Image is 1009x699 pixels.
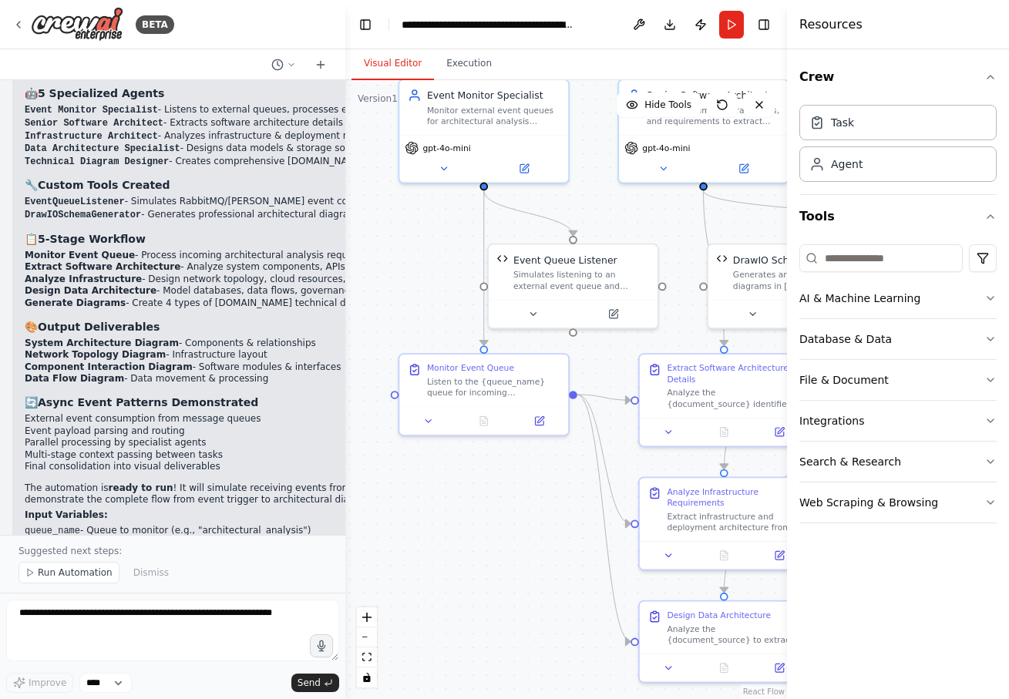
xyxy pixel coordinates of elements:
button: fit view [357,647,377,667]
button: zoom out [357,627,377,647]
g: Edge from dfd621a0-5492-4f34-84a3-8202d1ea24af to 95ca9dfc-ac8e-4339-bdec-35cbb3f7fb1d [697,190,732,345]
span: Hide Tools [644,99,691,111]
li: - Creates comprehensive [DOMAIN_NAME] diagrams [25,156,508,169]
li: - Listens to external queues, processes events, routes work [25,104,508,117]
button: Open in side panel [486,160,563,176]
button: Open in side panel [574,306,652,322]
li: - Analyzes infrastructure & deployment requirements [25,130,508,143]
strong: 5 Specialized Agents [38,87,164,99]
strong: Custom Tools Created [38,179,170,191]
button: Open in side panel [756,660,803,676]
li: - Data movement & processing [25,373,508,385]
code: Technical Diagram Designer [25,156,169,167]
li: - Create 4 types of [DOMAIN_NAME] technical diagrams [25,297,508,310]
img: Event Queue Listener [497,253,508,264]
button: zoom in [357,607,377,627]
li: Event payload parsing and routing [25,425,508,438]
div: Extract infrastructure and deployment architecture from the {document_source} focusing on network... [667,511,800,533]
li: Multi-stage context passing between tasks [25,449,508,462]
div: Analyze documents, transcripts, and requirements to extract detailed software architecture inform... [647,105,780,126]
strong: 5-Stage Workflow [38,233,146,245]
div: Senior Software ArchitectAnalyze documents, transcripts, and requirements to extract detailed sof... [617,79,789,183]
div: Event Monitor Specialist [427,89,560,102]
button: Tools [799,195,997,238]
img: DrawIO Schema Generator [716,253,727,264]
strong: ready to run [109,482,173,493]
li: - Design network topology, cloud resources, scaling [25,274,508,286]
strong: Extract Software Architecture [25,261,180,272]
button: Integrations [799,401,997,441]
span: gpt-4o-mini [423,143,471,153]
li: Parallel processing by specialist agents [25,437,508,449]
strong: Analyze Infrastructure [25,274,142,284]
div: Generates architectural diagrams in [DOMAIN_NAME] XML format based on schema type and architectur... [733,270,869,291]
button: Send [291,674,339,692]
button: Search & Research [799,442,997,482]
button: No output available [455,413,513,429]
g: Edge from deeb8bd7-c303-42ae-b7ec-bf2c39ff4aa5 to f56a6ddb-866b-45ec-a49c-cb4f511f87eb [577,388,631,530]
strong: Output Deliverables [38,321,160,333]
code: Infrastructure Architect [25,131,158,142]
li: - Analyze system components, APIs, integrations [25,261,508,274]
div: DrawIO Schema Generator [733,253,862,267]
button: Run Automation [18,562,119,583]
li: - Extracts software architecture details from documents [25,117,508,130]
div: Event Monitor SpecialistMonitor external event queues for architectural analysis requests from sy... [399,79,570,183]
li: - Model databases, data flows, governance [25,285,508,297]
li: - Components & relationships [25,338,508,350]
strong: Generate Diagrams [25,297,126,308]
button: Web Scraping & Browsing [799,482,997,523]
li: - Process incoming architectural analysis requests [25,250,508,262]
div: Extract Software Architecture Details [667,363,800,385]
h4: Resources [799,15,863,34]
g: Edge from 58eabee3-fa28-4a18-a1c5-4b2ccb47f8c1 to f56a6ddb-866b-45ec-a49c-cb4f511f87eb [717,190,930,469]
button: No output available [695,547,753,563]
g: Edge from deeb8bd7-c303-42ae-b7ec-bf2c39ff4aa5 to 95ca9dfc-ac8e-4339-bdec-35cbb3f7fb1d [577,388,631,407]
div: Design Data Architecture [667,610,771,620]
button: No output available [695,660,753,676]
li: External event consumption from message queues [25,413,508,425]
h3: 🎨 [25,319,508,334]
li: - Queue to monitor (e.g., "architectural_analysis") [25,525,508,538]
h3: 🤖 [25,86,508,101]
strong: Network Topology Diagram [25,349,166,360]
strong: Async Event Patterns Demonstrated [38,396,258,408]
a: React Flow attribution [743,687,785,696]
div: Design Data ArchitectureAnalyze the {document_source} to extract data architecture requirements i... [638,600,810,684]
img: Logo [31,7,123,42]
code: Event Monitor Specialist [25,105,158,116]
strong: System Architecture Diagram [25,338,179,348]
strong: Data Flow Diagram [25,373,124,384]
h3: 🔄 [25,395,508,410]
button: Open in side panel [516,413,563,429]
code: Data Architecture Specialist [25,143,180,154]
div: Analyze Infrastructure RequirementsExtract infrastructure and deployment architecture from the {d... [638,476,810,570]
p: The automation is ! It will simulate receiving events from external systems and demonstrate the c... [25,482,508,506]
div: Version 1 [358,92,398,105]
span: Improve [29,677,66,689]
nav: breadcrumb [402,17,575,32]
li: - Generates professional architectural diagrams [25,209,508,222]
div: React Flow controls [357,607,377,687]
div: BETA [136,15,174,34]
button: Hide right sidebar [753,14,775,35]
div: Crew [799,99,997,194]
button: Improve [6,673,73,693]
button: Execution [434,48,504,80]
div: Event Queue Listener [513,253,617,267]
li: - Designs data models & storage solutions [25,143,508,156]
button: Click to speak your automation idea [310,634,333,657]
div: Analyze the {document_source} identified in the event payload to extract comprehensive software a... [667,388,800,409]
strong: Input Variables: [25,509,108,520]
div: Monitor Event Queue [427,363,514,374]
span: Run Automation [38,566,113,579]
strong: Component Interaction Diagram [25,361,193,372]
div: Senior Software Architect [647,89,780,102]
g: Edge from 97987f52-36d2-4aa1-9cc7-1373315cf280 to deeb8bd7-c303-42ae-b7ec-bf2c39ff4aa5 [477,190,491,345]
strong: Monitor Event Queue [25,250,135,260]
button: Visual Editor [351,48,434,80]
button: Hide Tools [617,92,701,117]
code: DrawIOSchemaGenerator [25,210,141,220]
button: Switch to previous chat [265,55,302,74]
li: Final consolidation into visual deliverables [25,461,508,473]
